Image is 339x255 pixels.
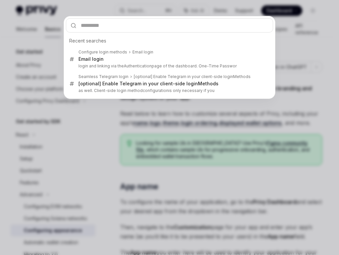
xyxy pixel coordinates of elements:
[78,88,259,93] p: as well. Client-side login method is only necessary if you
[78,56,104,62] div: Email login
[78,49,127,55] div: Configure login methods
[134,74,251,79] div: [optional] Enable Telegram in your client-side loginMethods
[78,81,218,87] div: [optional] Enable Telegram in your client-side loginMethods
[143,88,169,93] b: configuration
[78,74,128,79] div: Seamless Telegram login
[78,63,259,69] p: login and linking via the page of the dashboard. One-Time Passwor
[69,38,106,44] span: Recent searches
[132,49,153,55] div: Email login
[124,63,152,68] b: Authentication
